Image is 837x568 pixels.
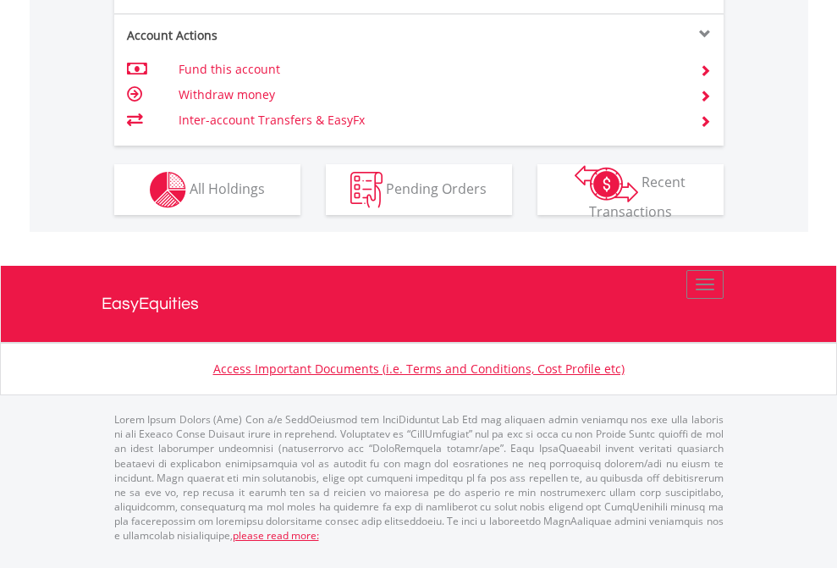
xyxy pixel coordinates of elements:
[114,412,724,543] p: Lorem Ipsum Dolors (Ame) Con a/e SeddOeiusmod tem InciDiduntut Lab Etd mag aliquaen admin veniamq...
[102,266,736,342] a: EasyEquities
[233,528,319,543] a: please read more:
[179,82,679,108] td: Withdraw money
[326,164,512,215] button: Pending Orders
[350,172,383,208] img: pending_instructions-wht.png
[179,108,679,133] td: Inter-account Transfers & EasyFx
[179,57,679,82] td: Fund this account
[114,164,300,215] button: All Holdings
[537,164,724,215] button: Recent Transactions
[150,172,186,208] img: holdings-wht.png
[213,361,625,377] a: Access Important Documents (i.e. Terms and Conditions, Cost Profile etc)
[114,27,419,44] div: Account Actions
[575,165,638,202] img: transactions-zar-wht.png
[190,179,265,197] span: All Holdings
[386,179,487,197] span: Pending Orders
